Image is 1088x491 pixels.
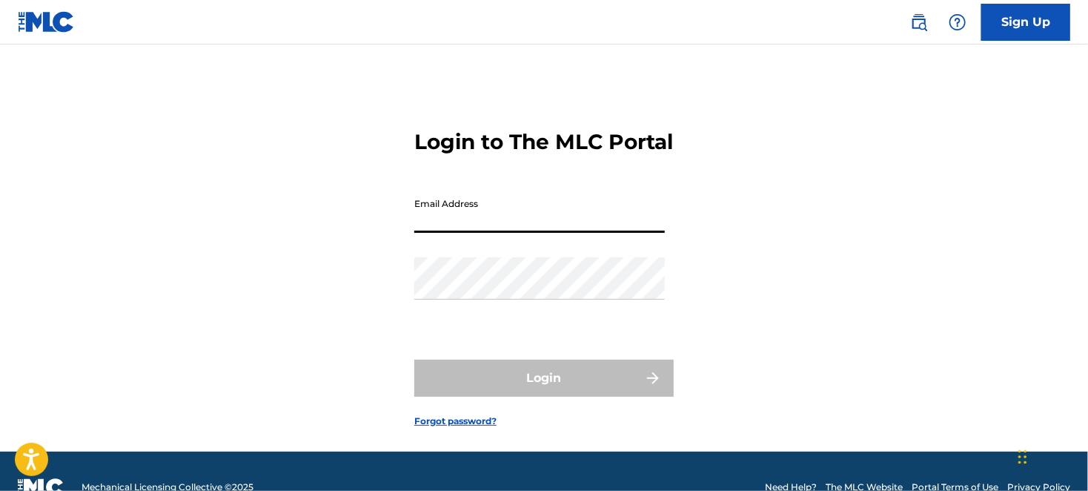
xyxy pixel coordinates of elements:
img: help [949,13,966,31]
img: search [910,13,928,31]
img: MLC Logo [18,11,75,33]
a: Public Search [904,7,934,37]
h3: Login to The MLC Portal [414,129,673,155]
div: Help [943,7,972,37]
a: Forgot password? [414,415,497,428]
iframe: Chat Widget [1014,420,1088,491]
a: Sign Up [981,4,1070,41]
div: Drag [1018,435,1027,479]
